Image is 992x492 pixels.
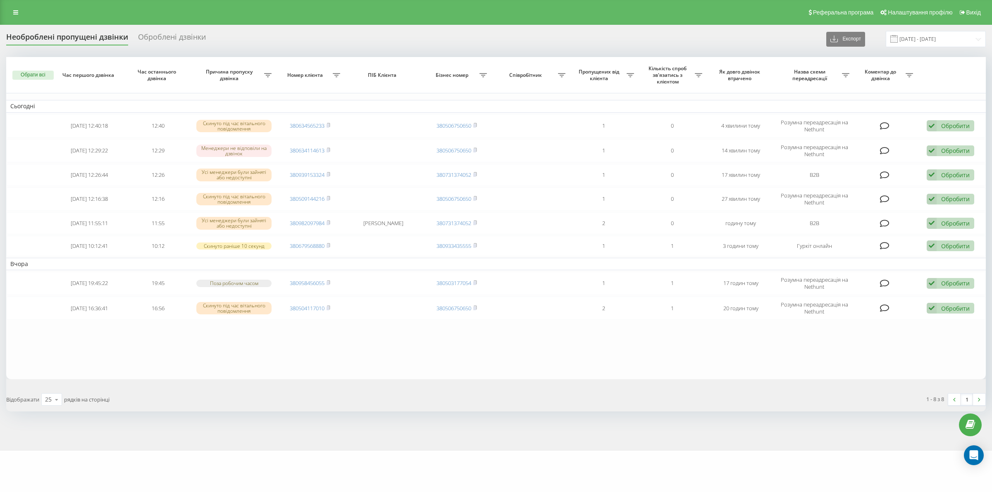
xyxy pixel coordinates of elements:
[966,9,981,16] span: Вихід
[570,114,638,138] td: 1
[55,164,124,186] td: [DATE] 12:26:44
[638,297,707,320] td: 1
[706,188,775,211] td: 27 хвилин тому
[290,279,324,287] a: 380958456055
[706,297,775,320] td: 20 годин тому
[574,69,627,81] span: Пропущених від клієнта
[775,297,854,320] td: Розумна переадресація на Nethunt
[941,171,970,179] div: Обробити
[196,120,271,132] div: Скинуто під час вітального повідомлення
[436,219,471,227] a: 380731374052
[638,164,707,186] td: 0
[290,171,324,178] a: 380939153324
[290,147,324,154] a: 380634114613
[196,69,264,81] span: Причина пропуску дзвінка
[714,69,768,81] span: Як довго дзвінок втрачено
[706,272,775,295] td: 17 годин тому
[570,164,638,186] td: 1
[570,236,638,256] td: 1
[436,171,471,178] a: 380731374052
[941,195,970,203] div: Обробити
[941,219,970,227] div: Обробити
[706,164,775,186] td: 17 хвилин тому
[436,122,471,129] a: 380506750650
[775,188,854,211] td: Розумна переадресація на Nethunt
[280,72,333,78] span: Номер клієнта
[290,195,324,202] a: 380509144216
[12,71,54,80] button: Обрати всі
[436,147,471,154] a: 380506750650
[436,279,471,287] a: 380503177054
[352,72,415,78] span: ПІБ Клієнта
[941,304,970,312] div: Обробити
[941,147,970,154] div: Обробити
[124,164,192,186] td: 12:26
[124,272,192,295] td: 19:45
[196,302,271,314] div: Скинуто під час вітального повідомлення
[941,242,970,250] div: Обробити
[45,395,52,404] div: 25
[131,69,185,81] span: Час останнього дзвінка
[638,188,707,211] td: 0
[62,72,117,78] span: Час першого дзвінка
[55,139,124,162] td: [DATE] 12:29:22
[124,188,192,211] td: 12:16
[926,395,944,403] div: 1 - 8 з 8
[55,212,124,234] td: [DATE] 11:55:11
[138,33,206,45] div: Оброблені дзвінки
[290,122,324,129] a: 380634565233
[55,236,124,256] td: [DATE] 10:12:41
[124,114,192,138] td: 12:40
[706,236,775,256] td: 3 години тому
[775,236,854,256] td: Гуркіт онлайн
[638,139,707,162] td: 0
[55,272,124,295] td: [DATE] 19:45:22
[290,219,324,227] a: 380982097984
[706,114,775,138] td: 4 хвилини тому
[6,33,128,45] div: Необроблені пропущені дзвінки
[344,212,423,234] td: [PERSON_NAME]
[638,212,707,234] td: 0
[638,114,707,138] td: 0
[6,396,39,403] span: Відображати
[55,188,124,211] td: [DATE] 12:16:38
[196,242,271,250] div: Скинуто раніше 10 секунд
[64,396,110,403] span: рядків на сторінці
[826,32,865,47] button: Експорт
[196,193,271,205] div: Скинуто під час вітального повідомлення
[124,212,192,234] td: 11:55
[638,236,707,256] td: 1
[55,114,124,138] td: [DATE] 12:40:18
[124,139,192,162] td: 12:29
[775,139,854,162] td: Розумна переадресація на Nethunt
[196,280,271,287] div: Поза робочим часом
[813,9,874,16] span: Реферальна програма
[6,100,986,112] td: Сьогодні
[6,258,986,270] td: Вчора
[124,297,192,320] td: 16:56
[570,272,638,295] td: 1
[55,297,124,320] td: [DATE] 16:36:41
[436,195,471,202] a: 380506750650
[858,69,906,81] span: Коментар до дзвінка
[775,164,854,186] td: B2B
[706,139,775,162] td: 14 хвилин тому
[570,188,638,211] td: 1
[290,304,324,312] a: 380504117010
[941,279,970,287] div: Обробити
[436,242,471,250] a: 380933435555
[290,242,324,250] a: 380679568880
[638,272,707,295] td: 1
[642,65,695,85] span: Кількість спроб зв'язатись з клієнтом
[961,394,973,405] a: 1
[888,9,952,16] span: Налаштування профілю
[196,217,271,229] div: Усі менеджери були зайняті або недоступні
[196,169,271,181] div: Усі менеджери були зайняті або недоступні
[570,139,638,162] td: 1
[775,114,854,138] td: Розумна переадресація на Nethunt
[427,72,479,78] span: Бізнес номер
[196,145,271,157] div: Менеджери не відповіли на дзвінок
[124,236,192,256] td: 10:12
[436,304,471,312] a: 380506750650
[570,212,638,234] td: 2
